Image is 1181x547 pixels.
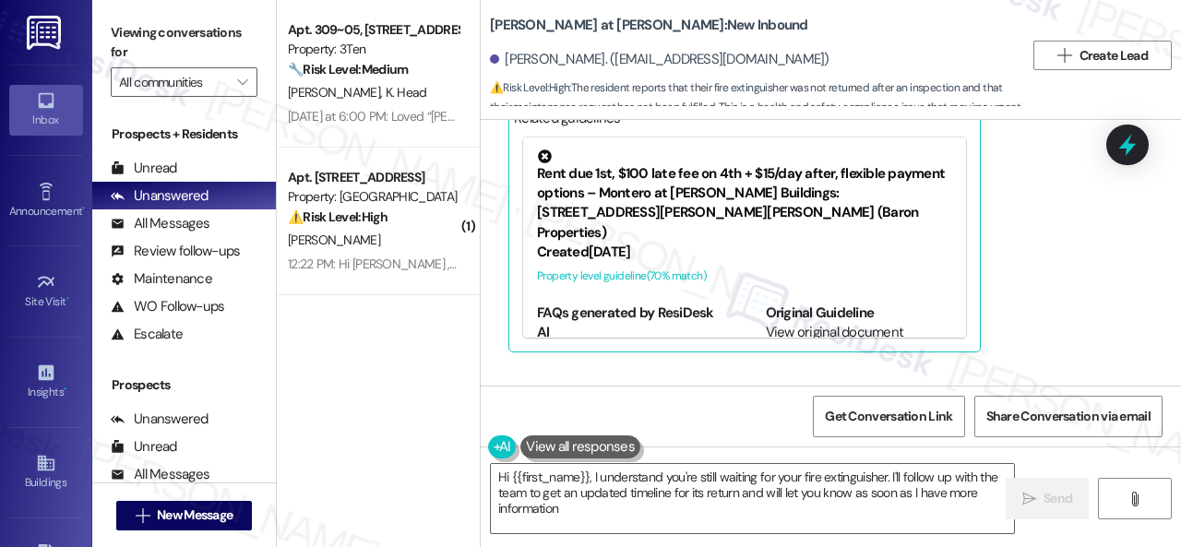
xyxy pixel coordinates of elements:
[1127,492,1141,506] i: 
[64,383,66,396] span: •
[27,16,65,50] img: ResiDesk Logo
[288,40,459,59] div: Property: 3Ten
[111,437,177,457] div: Unread
[111,297,224,316] div: WO Follow-ups
[1080,46,1148,65] span: Create Lead
[9,447,83,497] a: Buildings
[986,407,1151,426] span: Share Conversation via email
[537,303,714,341] b: FAQs generated by ResiDesk AI
[92,125,276,144] div: Prospects + Residents
[288,232,380,248] span: [PERSON_NAME]
[1022,492,1036,506] i: 
[1057,48,1071,63] i: 
[288,20,459,40] div: Apt. 309~05, [STREET_ADDRESS][PERSON_NAME]
[237,75,247,89] i: 
[490,80,569,95] strong: ⚠️ Risk Level: High
[116,501,253,530] button: New Message
[288,84,386,101] span: [PERSON_NAME]
[111,186,209,206] div: Unanswered
[825,407,952,426] span: Get Conversation Link
[111,465,209,484] div: All Messages
[974,396,1163,437] button: Share Conversation via email
[490,50,829,69] div: [PERSON_NAME]. ([EMAIL_ADDRESS][DOMAIN_NAME])
[288,168,459,187] div: Apt. [STREET_ADDRESS]
[157,505,233,525] span: New Message
[111,269,212,289] div: Maintenance
[1033,41,1172,70] button: Create Lead
[288,187,459,207] div: Property: [GEOGRAPHIC_DATA]
[386,84,427,101] span: K. Head
[813,396,964,437] button: Get Conversation Link
[92,375,276,395] div: Prospects
[490,78,1024,137] span: : The resident reports that their fire extinguisher was not returned after an inspection and that...
[111,410,209,429] div: Unanswered
[537,267,952,286] div: Property level guideline ( 70 % match)
[1044,489,1072,508] span: Send
[136,508,149,523] i: 
[119,67,228,97] input: All communities
[9,85,83,135] a: Inbox
[111,214,209,233] div: All Messages
[766,323,953,363] div: View original document here
[111,242,240,261] div: Review follow-ups
[537,149,952,244] div: Rent due 1st, $100 late fee on 4th + $15/day after, flexible payment options – Montero at [PERSON...
[1006,478,1089,519] button: Send
[288,208,388,225] strong: ⚠️ Risk Level: High
[491,464,1014,533] textarea: Hi {{first_name}}, I understand you're still waiting for your fire extinguisher. I'll follow up w...
[766,303,875,322] b: Original Guideline
[288,61,408,77] strong: 🔧 Risk Level: Medium
[111,18,257,67] label: Viewing conversations for
[537,243,952,262] div: Created [DATE]
[111,159,177,178] div: Unread
[9,267,83,316] a: Site Visit •
[66,292,69,305] span: •
[490,16,808,35] b: [PERSON_NAME] at [PERSON_NAME]: New Inbound
[111,325,183,344] div: Escalate
[9,357,83,407] a: Insights •
[82,202,85,215] span: •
